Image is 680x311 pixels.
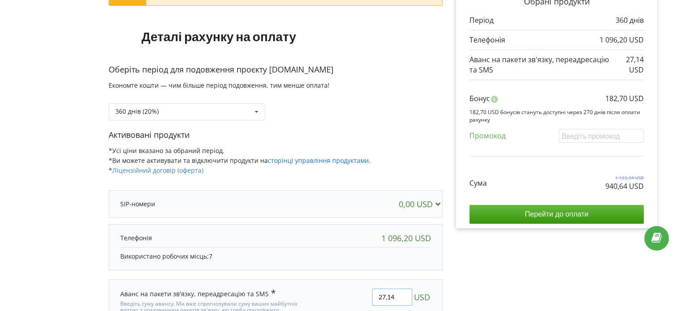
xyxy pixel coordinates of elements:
span: Економте кошти — чим більше період подовження, тим менше оплата! [109,81,329,89]
p: Використано робочих місць: [120,252,431,261]
p: SIP-номери [120,200,155,209]
p: 27,14 USD [614,55,644,75]
span: *Ви можете активувати та відключити продукти на [109,156,371,165]
span: *Усі ціни вказано за обраний період. [109,146,224,155]
p: 182,70 USD [605,94,644,104]
h1: Деталі рахунку на оплату [109,15,329,58]
div: Аванс на пакети зв'язку, переадресацію та SMS [120,289,276,298]
input: Введіть промокод [559,129,644,143]
p: 940,64 USD [605,181,644,192]
p: 1 123,34 USD [605,175,644,181]
p: Оберіть період для подовження проєкту [DOMAIN_NAME] [109,64,443,76]
p: Промокод [469,131,506,141]
span: 7 [209,252,212,260]
p: Період [469,15,494,26]
p: 360 днів [616,15,644,26]
p: 1 096,20 USD [600,35,644,45]
span: USD [414,289,430,306]
p: Телефонія [469,35,505,45]
p: Активовані продукти [109,129,443,141]
div: 0,00 USD [399,200,444,209]
p: 182,70 USD бонусів стануть доступні через 270 днів після оплати рахунку [469,108,644,124]
p: Аванс на пакети зв'язку, переадресацію та SMS [469,55,614,75]
div: 360 днів (20%) [115,108,159,115]
p: Бонус [469,94,490,104]
p: Сума [469,178,487,188]
p: Телефонія [120,234,152,243]
a: Ліцензійний договір (оферта) [112,166,203,175]
input: Перейти до оплати [469,205,644,224]
div: 1 096,20 USD [381,234,431,243]
a: сторінці управління продуктами. [268,156,371,165]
